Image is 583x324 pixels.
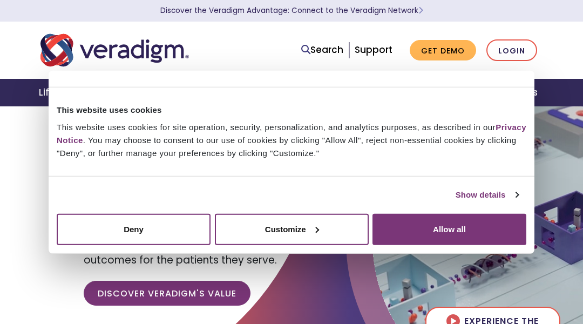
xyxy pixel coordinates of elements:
div: This website uses cookies for site operation, security, personalization, and analytics purposes, ... [57,120,526,159]
a: Get Demo [410,40,476,61]
a: Discover Veradigm's Value [84,281,250,306]
span: Learn More [418,5,423,16]
button: Allow all [372,213,526,245]
a: Support [355,43,392,56]
a: Discover the Veradigm Advantage: Connect to the Veradigm NetworkLearn More [160,5,423,16]
a: Show details [456,188,518,201]
a: Search [301,43,343,57]
a: Login [486,39,537,62]
img: Veradigm logo [40,32,189,68]
a: Privacy Notice [57,122,526,144]
button: Customize [215,213,369,245]
span: Empowering our clients with trusted data, insights, and solutions to help reduce costs and improv... [84,206,277,267]
a: Life Sciences [32,79,109,106]
div: This website uses cookies [57,104,526,117]
button: Deny [57,213,211,245]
